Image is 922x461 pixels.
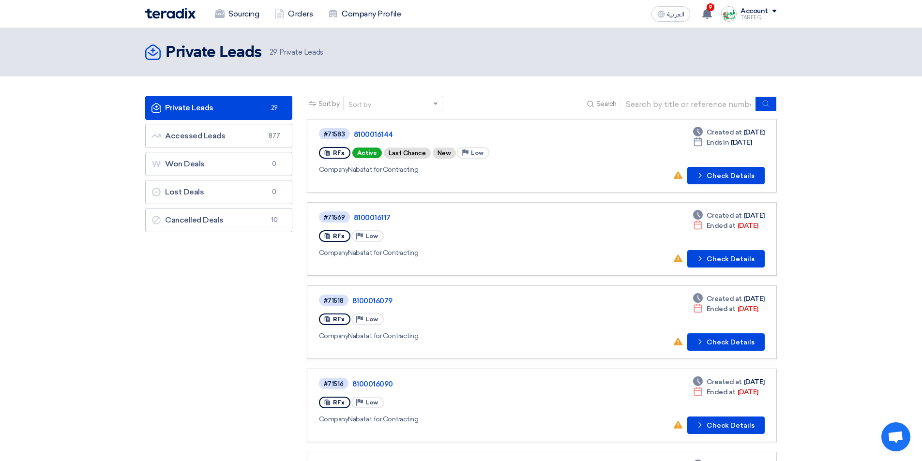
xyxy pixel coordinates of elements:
[693,294,765,304] div: [DATE]
[145,8,196,19] img: Teradix logo
[651,6,690,22] button: العربية
[707,210,742,221] span: Created at
[320,3,408,25] a: Company Profile
[707,377,742,387] span: Created at
[596,99,617,109] span: Search
[352,148,382,158] span: Active
[333,149,345,156] span: RFx
[270,47,323,58] span: Private Leads
[269,159,280,169] span: 0
[352,297,594,305] a: 8100016079
[365,399,378,406] span: Low
[693,210,765,221] div: [DATE]
[145,124,292,148] a: Accessed Leads877
[319,249,348,257] span: Company
[687,333,765,351] button: Check Details
[693,377,765,387] div: [DATE]
[365,316,378,323] span: Low
[324,214,345,221] div: #71569
[145,152,292,176] a: Won Deals0
[324,131,345,137] div: #71583
[319,248,598,258] div: Nabatat for Contracting
[471,149,484,156] span: Low
[348,100,371,110] div: Sort by
[324,297,344,304] div: #71518
[433,148,456,159] div: New
[319,165,348,174] span: Company
[270,48,277,57] span: 29
[319,164,598,175] div: Nabatat for Contracting
[269,131,280,141] span: 877
[693,387,758,397] div: [DATE]
[319,331,596,341] div: Nabatat for Contracting
[693,137,752,148] div: [DATE]
[687,250,765,268] button: Check Details
[881,422,910,451] div: Open chat
[145,96,292,120] a: Private Leads29
[693,127,765,137] div: [DATE]
[318,99,340,109] span: Sort by
[324,381,344,387] div: #71516
[352,380,594,388] a: 8100016090
[384,148,431,159] div: Last Chance
[687,416,765,434] button: Check Details
[319,414,596,424] div: Nabatat for Contracting
[354,213,596,222] a: 8100016117
[319,332,348,340] span: Company
[620,97,756,111] input: Search by title or reference number
[707,127,742,137] span: Created at
[145,180,292,204] a: Lost Deals0
[693,304,758,314] div: [DATE]
[687,167,765,184] button: Check Details
[707,387,736,397] span: Ended at
[365,233,378,239] span: Low
[693,221,758,231] div: [DATE]
[145,208,292,232] a: Cancelled Deals10
[741,7,768,15] div: Account
[269,187,280,197] span: 0
[269,103,280,113] span: 29
[319,415,348,423] span: Company
[166,43,262,62] h2: Private Leads
[207,3,267,25] a: Sourcing
[333,399,345,406] span: RFx
[267,3,320,25] a: Orders
[707,137,729,148] span: Ends In
[333,233,345,239] span: RFx
[741,15,777,20] div: TAREEQ
[707,3,714,11] span: 9
[354,130,596,139] a: 8100016144
[333,316,345,323] span: RFx
[707,221,736,231] span: Ended at
[721,6,737,22] img: Screenshot___1727703618088.png
[269,215,280,225] span: 10
[707,304,736,314] span: Ended at
[707,294,742,304] span: Created at
[667,11,684,18] span: العربية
